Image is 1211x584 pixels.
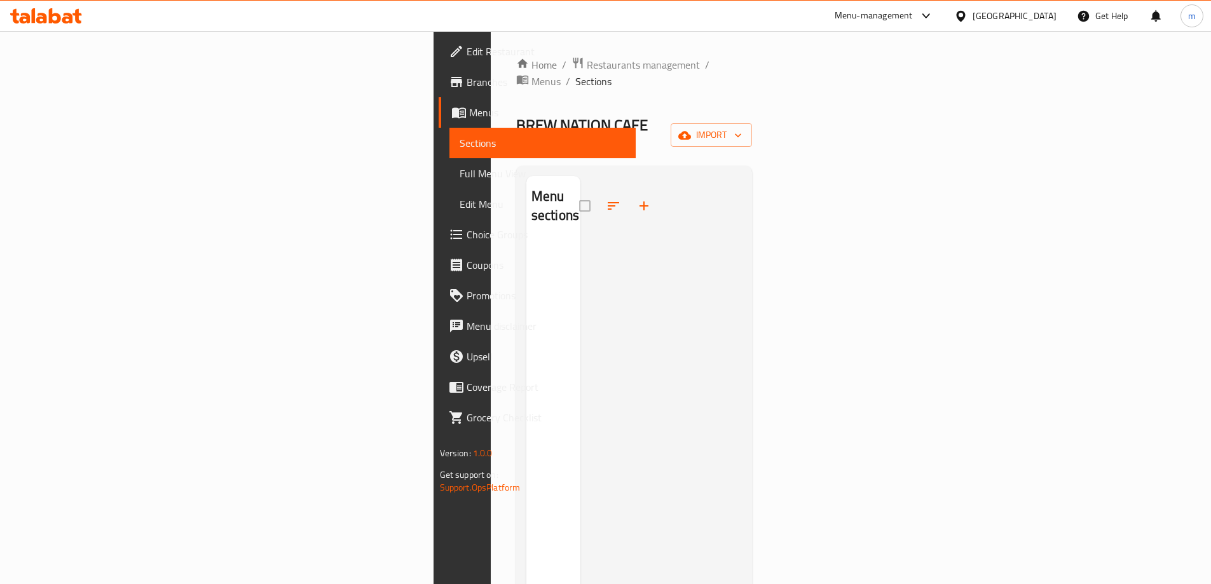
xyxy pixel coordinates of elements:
[629,191,659,221] button: Add section
[440,479,521,496] a: Support.OpsPlatform
[467,318,626,334] span: Menu disclaimer
[467,379,626,395] span: Coverage Report
[1188,9,1196,23] span: m
[469,105,626,120] span: Menus
[439,250,636,280] a: Coupons
[449,128,636,158] a: Sections
[587,57,700,72] span: Restaurants management
[440,445,471,461] span: Version:
[460,135,626,151] span: Sections
[526,236,580,247] nav: Menu sections
[973,9,1057,23] div: [GEOGRAPHIC_DATA]
[449,189,636,219] a: Edit Menu
[439,97,636,128] a: Menus
[467,257,626,273] span: Coupons
[439,280,636,311] a: Promotions
[467,74,626,90] span: Branches
[439,67,636,97] a: Branches
[439,219,636,250] a: Choice Groups
[440,466,498,483] span: Get support on:
[439,372,636,402] a: Coverage Report
[439,402,636,433] a: Grocery Checklist
[473,445,493,461] span: 1.0.0
[467,410,626,425] span: Grocery Checklist
[467,227,626,242] span: Choice Groups
[460,166,626,181] span: Full Menu View
[835,8,913,24] div: Menu-management
[439,341,636,372] a: Upsell
[467,44,626,59] span: Edit Restaurant
[439,311,636,341] a: Menu disclaimer
[449,158,636,189] a: Full Menu View
[460,196,626,212] span: Edit Menu
[671,123,752,147] button: import
[467,288,626,303] span: Promotions
[439,36,636,67] a: Edit Restaurant
[571,57,700,73] a: Restaurants management
[681,127,742,143] span: import
[467,349,626,364] span: Upsell
[705,57,709,72] li: /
